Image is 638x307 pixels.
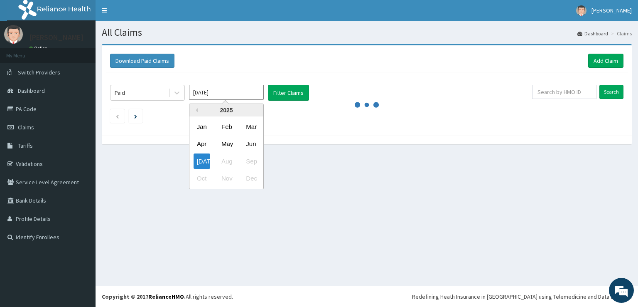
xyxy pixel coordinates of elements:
span: Switch Providers [18,69,60,76]
h1: All Claims [102,27,632,38]
div: Choose January 2025 [194,119,210,134]
input: Search by HMO ID [532,85,596,99]
div: month 2025-07 [189,118,263,187]
div: Redefining Heath Insurance in [GEOGRAPHIC_DATA] using Telemedicine and Data Science! [412,292,632,301]
input: Search [599,85,623,99]
a: Next page [134,112,137,120]
div: Choose March 2025 [243,119,259,134]
p: [PERSON_NAME] [29,34,83,41]
button: Filter Claims [268,85,309,101]
img: User Image [576,5,586,16]
a: RelianceHMO [148,293,184,300]
a: Previous page [115,112,119,120]
button: Download Paid Claims [110,54,174,68]
footer: All rights reserved. [96,286,638,307]
span: Dashboard [18,87,45,94]
div: Choose June 2025 [243,136,259,152]
div: Choose May 2025 [218,136,235,152]
div: Choose April 2025 [194,136,210,152]
img: User Image [4,25,23,44]
strong: Copyright © 2017 . [102,293,186,300]
input: Select Month and Year [189,85,264,100]
span: Claims [18,124,34,131]
div: Choose July 2025 [194,153,210,169]
div: Choose February 2025 [218,119,235,134]
svg: audio-loading [354,92,379,117]
button: Previous Year [194,108,198,112]
span: Tariffs [18,142,33,149]
div: Paid [115,89,125,97]
span: [PERSON_NAME] [591,7,632,14]
a: Dashboard [577,30,608,37]
a: Add Claim [588,54,623,68]
li: Claims [609,30,632,37]
a: Online [29,45,49,51]
div: 2025 [189,104,263,116]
